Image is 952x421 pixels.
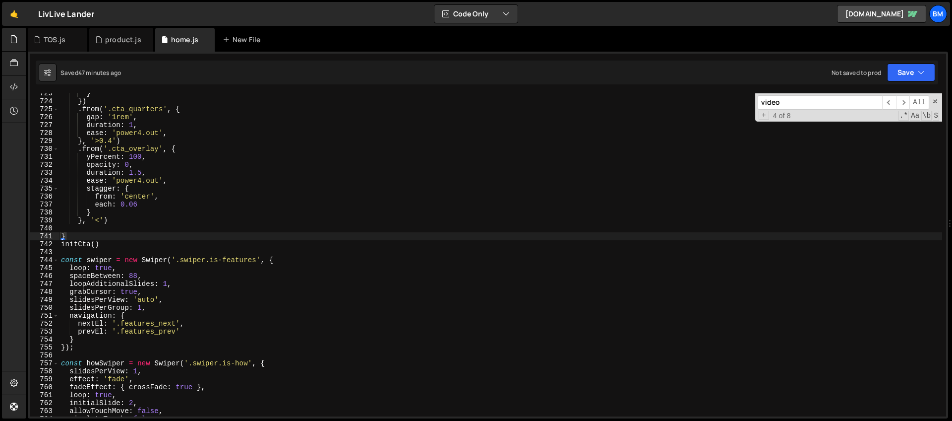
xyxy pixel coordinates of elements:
[30,177,59,185] div: 734
[30,161,59,169] div: 732
[837,5,926,23] a: [DOMAIN_NAME]
[30,232,59,240] div: 741
[882,95,896,110] span: ​
[30,304,59,312] div: 750
[30,89,59,97] div: 723
[30,113,59,121] div: 726
[44,35,65,45] div: TOS.js
[30,240,59,248] div: 742
[30,105,59,113] div: 725
[434,5,518,23] button: Code Only
[30,121,59,129] div: 727
[30,296,59,304] div: 749
[759,111,769,120] span: Toggle Replace mode
[30,209,59,216] div: 738
[929,5,947,23] a: bm
[832,69,881,77] div: Not saved to prod
[30,351,59,359] div: 756
[30,248,59,256] div: 743
[887,64,935,81] button: Save
[30,129,59,137] div: 728
[30,320,59,328] div: 752
[105,35,141,45] div: product.js
[30,201,59,209] div: 737
[30,399,59,407] div: 762
[30,216,59,224] div: 739
[898,111,909,121] span: RegExp Search
[30,185,59,193] div: 735
[30,137,59,145] div: 729
[30,344,59,351] div: 755
[30,288,59,296] div: 748
[60,69,121,77] div: Saved
[769,112,795,120] span: 4 of 8
[30,224,59,232] div: 740
[2,2,26,26] a: 🤙
[171,35,198,45] div: home.js
[78,69,121,77] div: 47 minutes ago
[30,391,59,399] div: 761
[30,359,59,367] div: 757
[30,153,59,161] div: 731
[30,367,59,375] div: 758
[30,145,59,153] div: 730
[30,328,59,336] div: 753
[30,169,59,177] div: 733
[30,280,59,288] div: 747
[30,256,59,264] div: 744
[223,35,264,45] div: New File
[30,264,59,272] div: 745
[921,111,932,121] span: Whole Word Search
[30,272,59,280] div: 746
[30,193,59,201] div: 736
[909,95,929,110] span: Alt-Enter
[933,111,939,121] span: Search In Selection
[30,383,59,391] div: 760
[896,95,910,110] span: ​
[30,336,59,344] div: 754
[30,312,59,320] div: 751
[910,111,920,121] span: CaseSensitive Search
[30,375,59,383] div: 759
[30,97,59,105] div: 724
[758,95,882,110] input: Search for
[30,407,59,415] div: 763
[38,8,94,20] div: LivLive Lander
